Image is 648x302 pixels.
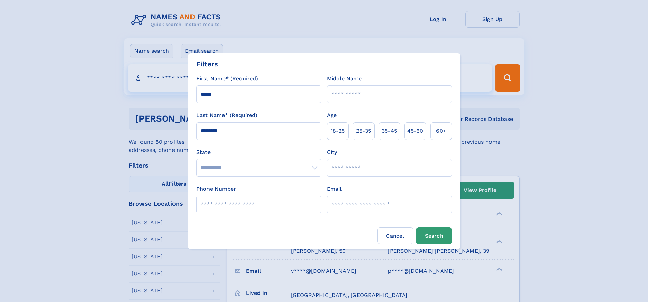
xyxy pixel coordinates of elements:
[196,111,257,120] label: Last Name* (Required)
[327,148,337,156] label: City
[196,59,218,69] div: Filters
[196,148,321,156] label: State
[196,75,258,83] label: First Name* (Required)
[382,127,397,135] span: 35‑45
[407,127,423,135] span: 45‑60
[327,75,362,83] label: Middle Name
[327,111,337,120] label: Age
[196,185,236,193] label: Phone Number
[356,127,371,135] span: 25‑35
[331,127,345,135] span: 18‑25
[377,227,413,244] label: Cancel
[327,185,342,193] label: Email
[436,127,446,135] span: 60+
[416,227,452,244] button: Search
